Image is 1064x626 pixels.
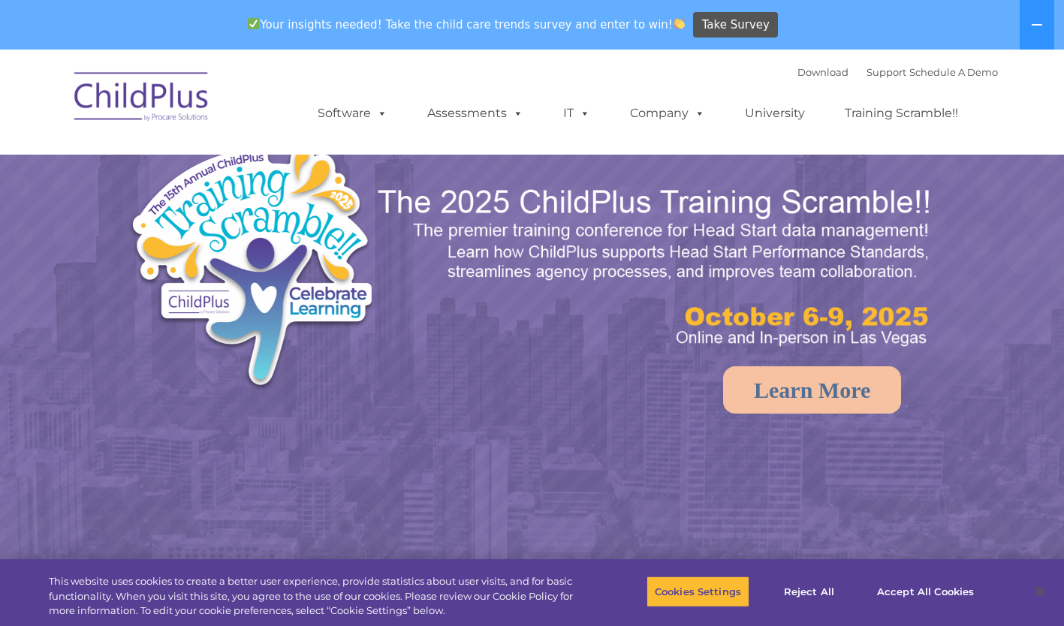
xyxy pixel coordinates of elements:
[412,98,538,128] a: Assessments
[209,99,255,110] span: Last name
[797,66,848,78] a: Download
[49,574,585,618] div: This website uses cookies to create a better user experience, provide statistics about user visit...
[548,98,605,128] a: IT
[830,98,973,128] a: Training Scramble!!
[209,161,273,172] span: Phone number
[730,98,820,128] a: University
[723,366,901,414] a: Learn More
[797,66,998,78] font: |
[647,576,749,607] button: Cookies Settings
[242,10,692,39] span: Your insights needed! Take the child care trends survey and enter to win!
[248,18,259,29] img: ✅
[702,12,770,38] span: Take Survey
[674,18,685,29] img: 👏
[67,62,217,137] img: ChildPlus by Procare Solutions
[693,12,778,38] a: Take Survey
[867,66,906,78] a: Support
[869,576,982,607] button: Accept All Cookies
[615,98,720,128] a: Company
[303,98,402,128] a: Software
[1023,575,1056,608] button: Close
[909,66,998,78] a: Schedule A Demo
[762,576,856,607] button: Reject All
